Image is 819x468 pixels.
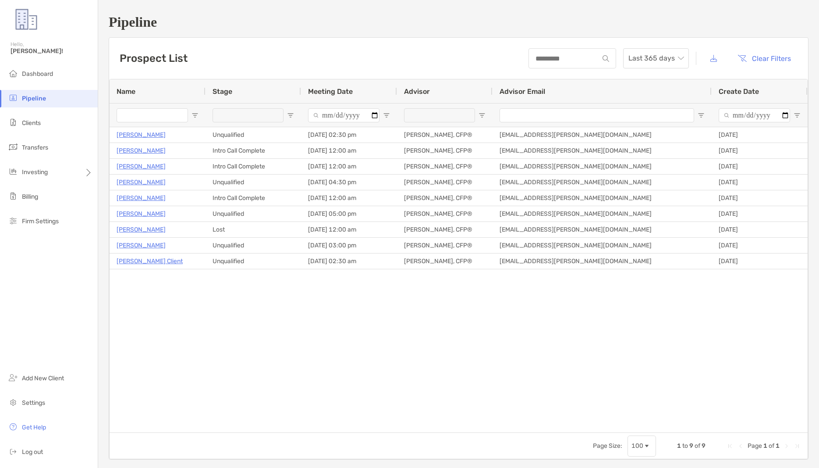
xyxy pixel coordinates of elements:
[712,190,808,206] div: [DATE]
[301,143,397,158] div: [DATE] 12:00 am
[206,159,301,174] div: Intro Call Complete
[206,222,301,237] div: Lost
[794,112,801,119] button: Open Filter Menu
[22,399,45,407] span: Settings
[22,424,46,431] span: Get Help
[727,443,734,450] div: First Page
[8,142,18,152] img: transfers icon
[493,190,712,206] div: [EMAIL_ADDRESS][PERSON_NAME][DOMAIN_NAME]
[22,168,48,176] span: Investing
[117,240,166,251] a: [PERSON_NAME]
[493,127,712,143] div: [EMAIL_ADDRESS][PERSON_NAME][DOMAIN_NAME]
[593,442,622,450] div: Page Size:
[500,108,694,122] input: Advisor Email Filter Input
[404,87,430,96] span: Advisor
[397,127,493,143] div: [PERSON_NAME], CFP®
[301,190,397,206] div: [DATE] 12:00 am
[682,442,688,450] span: to
[500,87,545,96] span: Advisor Email
[8,397,18,407] img: settings icon
[712,254,808,269] div: [DATE]
[22,95,46,102] span: Pipeline
[603,55,609,62] img: input icon
[206,254,301,269] div: Unqualified
[719,108,790,122] input: Create Date Filter Input
[308,87,353,96] span: Meeting Date
[206,127,301,143] div: Unqualified
[493,143,712,158] div: [EMAIL_ADDRESS][PERSON_NAME][DOMAIN_NAME]
[397,222,493,237] div: [PERSON_NAME], CFP®
[493,254,712,269] div: [EMAIL_ADDRESS][PERSON_NAME][DOMAIN_NAME]
[117,161,166,172] a: [PERSON_NAME]
[301,206,397,221] div: [DATE] 05:00 pm
[702,442,706,450] span: 9
[712,175,808,190] div: [DATE]
[628,49,684,68] span: Last 365 days
[8,166,18,177] img: investing icon
[22,70,53,78] span: Dashboard
[712,238,808,253] div: [DATE]
[698,112,705,119] button: Open Filter Menu
[794,443,801,450] div: Last Page
[117,177,166,188] a: [PERSON_NAME]
[301,127,397,143] div: [DATE] 02:30 pm
[8,215,18,226] img: firm-settings icon
[287,112,294,119] button: Open Filter Menu
[117,224,166,235] p: [PERSON_NAME]
[8,191,18,201] img: billing icon
[206,238,301,253] div: Unqualified
[493,206,712,221] div: [EMAIL_ADDRESS][PERSON_NAME][DOMAIN_NAME]
[8,422,18,432] img: get-help icon
[301,159,397,174] div: [DATE] 12:00 am
[689,442,693,450] span: 9
[22,119,41,127] span: Clients
[117,256,183,267] a: [PERSON_NAME] Client
[397,238,493,253] div: [PERSON_NAME], CFP®
[493,222,712,237] div: [EMAIL_ADDRESS][PERSON_NAME][DOMAIN_NAME]
[712,143,808,158] div: [DATE]
[677,442,681,450] span: 1
[8,117,18,128] img: clients icon
[117,129,166,140] a: [PERSON_NAME]
[8,68,18,79] img: dashboard icon
[117,193,166,204] a: [PERSON_NAME]
[712,127,808,143] div: [DATE]
[301,254,397,269] div: [DATE] 02:30 am
[22,375,64,382] span: Add New Client
[117,108,188,122] input: Name Filter Input
[22,448,43,456] span: Log out
[383,112,390,119] button: Open Filter Menu
[628,436,656,457] div: Page Size
[776,442,780,450] span: 1
[397,175,493,190] div: [PERSON_NAME], CFP®
[301,222,397,237] div: [DATE] 12:00 am
[783,443,790,450] div: Next Page
[397,159,493,174] div: [PERSON_NAME], CFP®
[493,159,712,174] div: [EMAIL_ADDRESS][PERSON_NAME][DOMAIN_NAME]
[8,446,18,457] img: logout icon
[117,87,135,96] span: Name
[191,112,199,119] button: Open Filter Menu
[22,193,38,200] span: Billing
[631,442,643,450] div: 100
[397,190,493,206] div: [PERSON_NAME], CFP®
[719,87,759,96] span: Create Date
[11,4,42,35] img: Zoe Logo
[117,145,166,156] a: [PERSON_NAME]
[493,238,712,253] div: [EMAIL_ADDRESS][PERSON_NAME][DOMAIN_NAME]
[397,206,493,221] div: [PERSON_NAME], CFP®
[120,52,188,64] h3: Prospect List
[769,442,774,450] span: of
[493,175,712,190] div: [EMAIL_ADDRESS][PERSON_NAME][DOMAIN_NAME]
[117,208,166,219] a: [PERSON_NAME]
[206,206,301,221] div: Unqualified
[308,108,379,122] input: Meeting Date Filter Input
